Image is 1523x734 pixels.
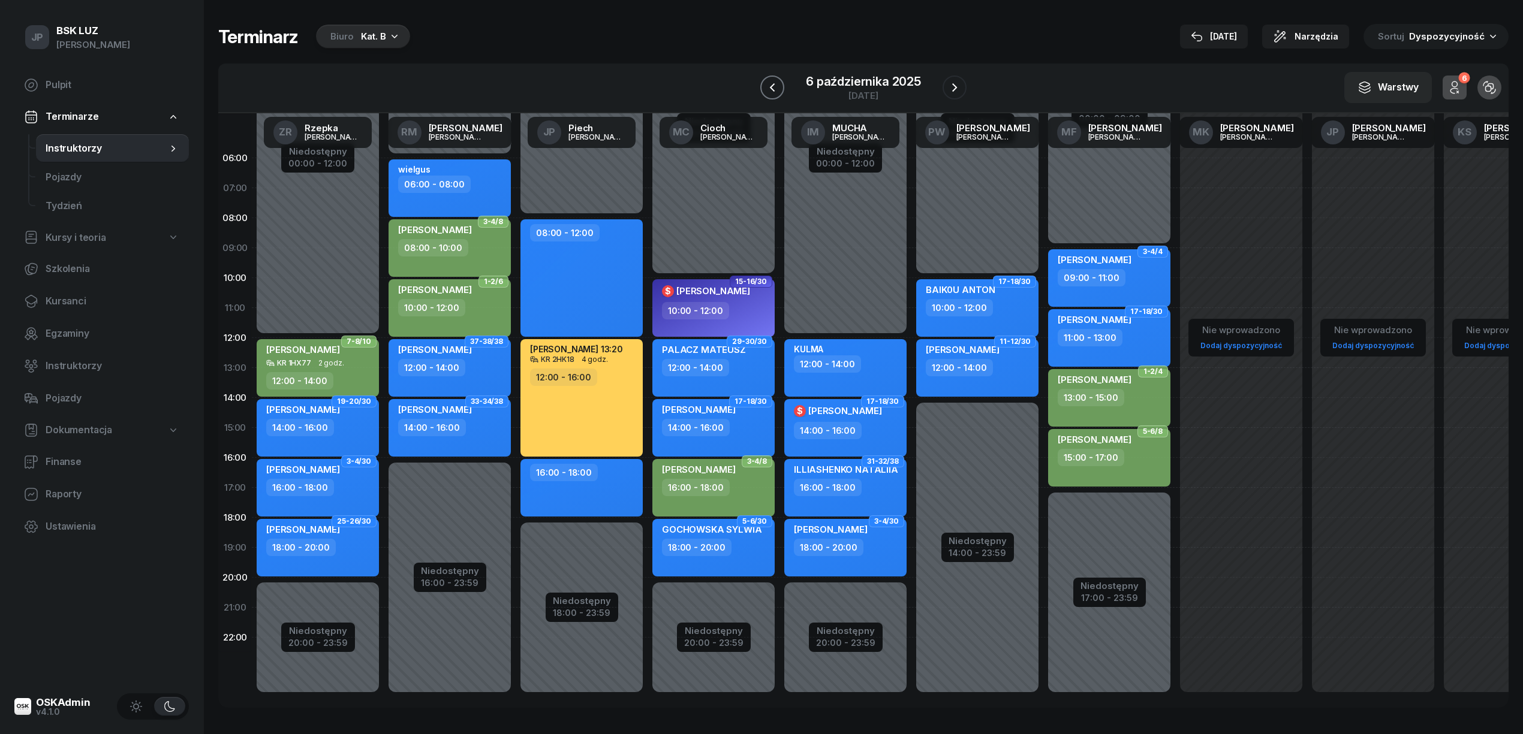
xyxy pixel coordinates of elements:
a: Instruktorzy [14,352,189,380]
button: Niedostępny16:00 - 23:59 [421,564,479,590]
div: 19:00 [218,533,252,563]
div: 6 [1458,73,1470,84]
span: ILLIASHENKO NATALIIA [794,464,898,475]
span: 19-20/30 [337,400,371,403]
div: Niedostępny [684,626,744,635]
span: [PERSON_NAME] [266,344,340,355]
div: 08:00 - 12:00 [530,224,600,241]
span: IM [807,127,820,137]
a: Instruktorzy [36,134,189,163]
div: 20:00 - 23:59 [288,635,348,648]
span: RM [401,127,417,137]
span: 3-4/4 [1143,250,1163,253]
span: [PERSON_NAME] [808,405,882,416]
div: KR 2HK18 [541,355,574,363]
h1: Terminarz [218,26,298,47]
span: [PERSON_NAME] [794,524,868,535]
a: Szkolenia [14,255,189,283]
div: BSK LUZ [56,26,130,36]
div: [PERSON_NAME] [832,133,890,141]
div: 10:00 - 12:00 [662,302,729,319]
div: 22:00 [218,623,252,653]
div: 11:00 - 13:00 [1058,329,1122,346]
div: 12:00 - 14:00 [266,372,333,389]
span: JP [543,127,556,137]
a: Dodaj dyspozycyjność [1196,339,1287,352]
div: Niedostępny [816,626,875,635]
a: Pojazdy [36,163,189,192]
div: Warstwy [1358,80,1419,95]
button: [DATE] [1180,25,1248,49]
span: Terminarze [46,109,98,125]
div: [PERSON_NAME] [429,133,486,141]
span: [PERSON_NAME] [398,284,472,295]
div: 18:00 - 20:00 [794,539,863,556]
div: 14:00 - 16:00 [398,419,466,436]
div: Nie wprowadzono [1196,322,1287,338]
div: OSKAdmin [36,697,91,708]
div: 10:00 - 12:00 [926,299,993,316]
span: Pojazdy [46,170,179,185]
span: PALACZ MATEUSZ [662,344,746,355]
div: Nie wprowadzono [1328,322,1419,338]
button: 6 [1443,75,1467,99]
span: Egzaminy [46,326,179,342]
span: 33-34/38 [471,400,503,403]
div: 14:00 - 23:59 [949,545,1007,558]
div: 16:00 - 18:00 [266,479,334,496]
div: 12:00 [218,323,252,353]
span: GOCHOWSKA SYLWIA [662,524,761,535]
a: MCCioch[PERSON_NAME] [660,117,767,148]
button: Niedostępny14:00 - 23:59 [949,534,1007,560]
div: 00:00 - 12:00 [816,156,875,168]
span: 17-18/30 [1130,310,1163,313]
div: 18:00 - 20:00 [662,539,732,556]
button: Niedostępny18:00 - 23:59 [553,594,611,620]
div: 18:00 [218,503,252,533]
div: 16:00 - 18:00 [530,464,598,481]
span: 17-18/30 [735,400,767,403]
a: JP[PERSON_NAME][PERSON_NAME] [1311,117,1435,148]
a: PW[PERSON_NAME][PERSON_NAME] [916,117,1040,148]
img: logo-xs@2x.png [14,698,31,715]
span: PW [928,127,946,137]
div: [PERSON_NAME] [1352,123,1426,132]
div: 12:00 - 16:00 [530,368,597,386]
div: 15:00 [218,413,252,443]
div: 10:00 - 12:00 [398,299,465,316]
div: [PERSON_NAME] [1352,133,1410,141]
a: RM[PERSON_NAME][PERSON_NAME] [388,117,512,148]
div: 16:00 - 18:00 [794,479,862,496]
span: JP [31,32,44,43]
div: KULMA [794,344,823,354]
span: [PERSON_NAME] [926,344,1000,355]
span: 15-16/30 [735,280,767,283]
div: 20:00 [218,563,252,593]
div: 21:00 [218,593,252,623]
div: [PERSON_NAME] [305,133,362,141]
span: 31-32/38 [867,460,899,463]
span: 3-4/30 [347,460,371,463]
button: BiuroKat. B [312,25,410,49]
span: [PERSON_NAME] [398,404,472,415]
a: Ustawienia [14,512,189,541]
div: Piech [568,123,626,132]
div: 18:00 - 20:00 [266,539,336,556]
span: [PERSON_NAME] [662,404,736,415]
a: Dokumentacja [14,416,189,444]
button: Narzędzia [1262,25,1349,49]
div: Niedostępny [288,626,348,635]
div: [PERSON_NAME] [429,123,502,132]
span: Instruktorzy [46,141,167,156]
span: Dyspozycyjność [1409,31,1485,42]
div: 20:00 - 23:59 [684,635,744,648]
span: 17-18/30 [998,280,1031,283]
a: Kursanci [14,287,189,316]
span: [PERSON_NAME] [266,464,340,475]
div: 14:00 - 16:00 [662,419,730,436]
span: Finanse [46,454,179,470]
a: ZRRzepka[PERSON_NAME] [264,117,372,148]
div: 09:00 - 11:00 [1058,269,1125,286]
span: MF [1061,127,1077,137]
span: $ [665,287,671,295]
